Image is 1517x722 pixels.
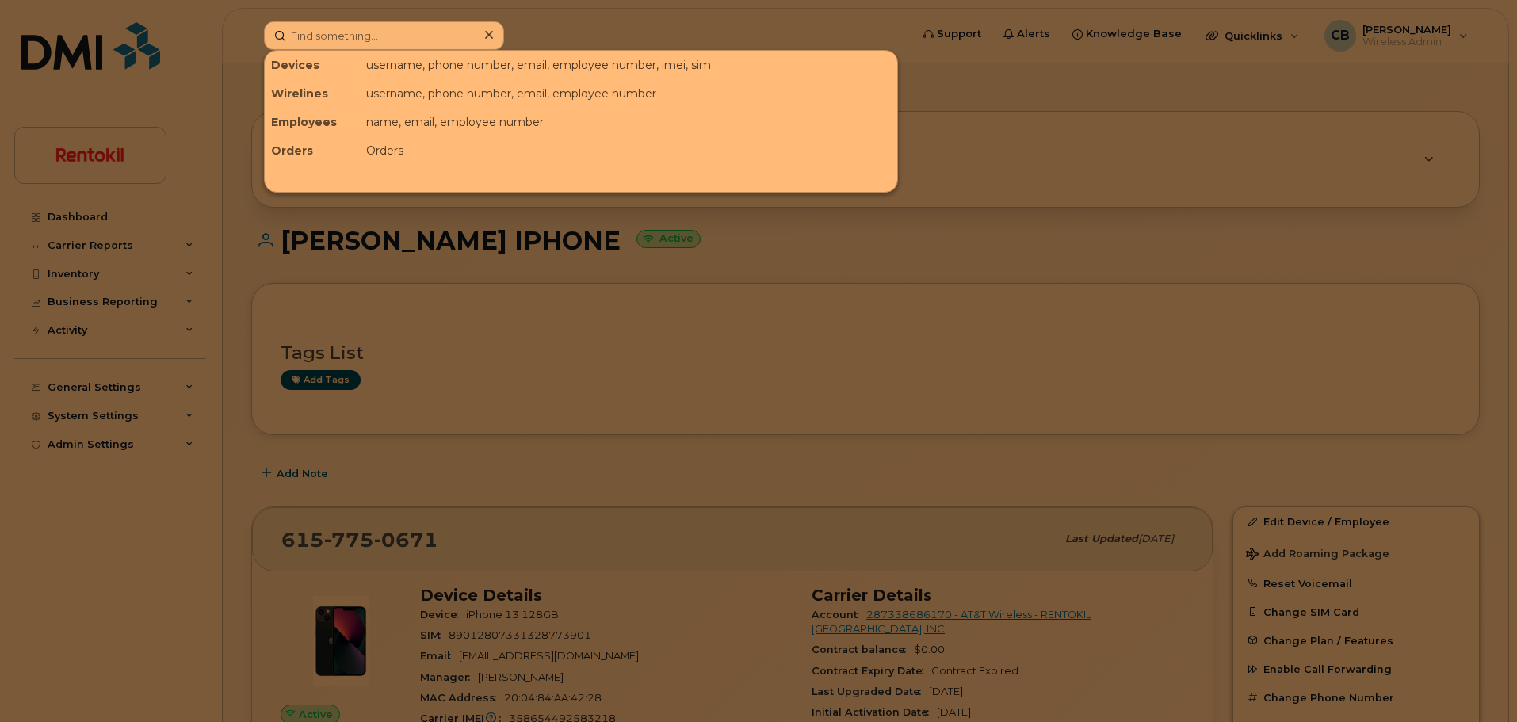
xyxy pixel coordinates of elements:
[1448,653,1505,710] iframe: Messenger Launcher
[360,51,897,79] div: username, phone number, email, employee number, imei, sim
[360,79,897,108] div: username, phone number, email, employee number
[360,136,897,165] div: Orders
[265,79,360,108] div: Wirelines
[265,51,360,79] div: Devices
[265,136,360,165] div: Orders
[360,108,897,136] div: name, email, employee number
[265,108,360,136] div: Employees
